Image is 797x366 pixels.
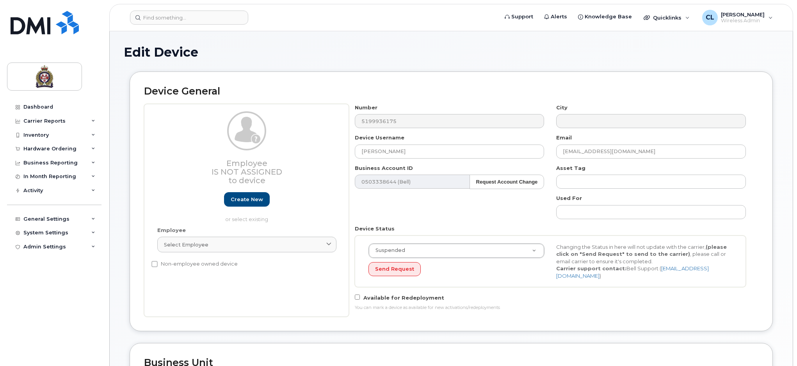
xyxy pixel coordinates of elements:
[164,241,208,248] span: Select employee
[144,86,758,97] h2: Device General
[228,176,265,185] span: to device
[476,179,538,185] strong: Request Account Change
[355,225,395,232] label: Device Status
[212,167,282,177] span: Is not assigned
[355,134,404,141] label: Device Username
[556,265,709,279] a: [EMAIL_ADDRESS][DOMAIN_NAME]
[151,259,238,269] label: Non-employee owned device
[556,164,585,172] label: Asset Tag
[151,261,158,267] input: Non-employee owned device
[368,262,421,277] button: Send Request
[556,265,626,271] strong: Carrier support contact:
[157,237,336,252] a: Select employee
[355,104,377,111] label: Number
[355,305,746,311] div: You can mark a device as available for new activations/redeployments
[157,216,336,223] p: or select existing
[556,104,568,111] label: City
[124,45,779,59] h1: Edit Device
[550,243,738,280] div: Changing the Status in here will not update with the carrier, , please call or email carrier to e...
[556,134,572,141] label: Email
[157,227,186,234] label: Employee
[371,247,405,254] span: Suspended
[157,159,336,185] h3: Employee
[369,244,544,258] a: Suspended
[224,192,270,207] a: Create new
[355,164,413,172] label: Business Account ID
[470,175,544,189] button: Request Account Change
[363,295,444,301] span: Available for Redeployment
[556,195,582,202] label: Used For
[355,295,360,300] input: Available for Redeployment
